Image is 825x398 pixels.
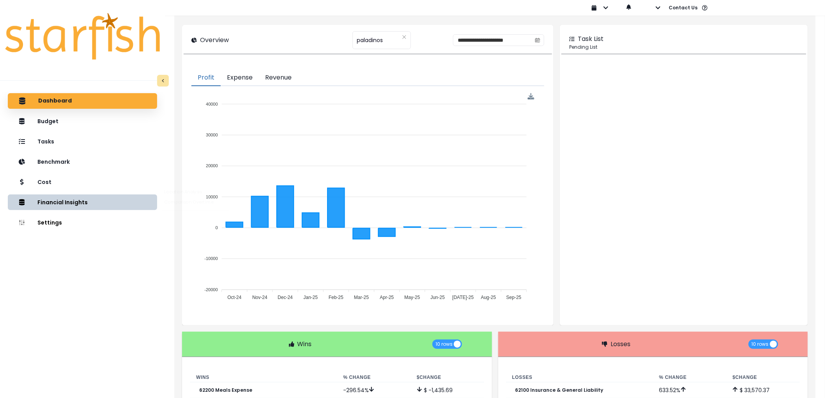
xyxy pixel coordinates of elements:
[569,44,798,51] p: Pending List
[37,159,70,165] p: Benchmark
[216,225,218,230] tspan: 0
[411,382,484,398] td: $ -1,435.69
[259,70,298,86] button: Revenue
[8,93,157,109] button: Dashboard
[528,93,535,100] img: Download Profit
[611,340,630,349] p: Losses
[37,179,51,186] p: Cost
[205,287,218,292] tspan: -20000
[200,35,229,45] p: Overview
[405,295,420,300] tspan: May-25
[402,35,407,39] svg: close
[354,295,369,300] tspan: Mar-25
[37,138,54,145] p: Tasks
[726,373,800,382] th: $ Change
[380,295,394,300] tspan: Apr-25
[535,37,540,43] svg: calendar
[161,197,230,208] button: Comparison Overtime
[221,70,259,86] button: Expense
[402,33,407,41] button: Clear
[304,295,318,300] tspan: Jan-25
[337,382,411,398] td: -296.54 %
[653,382,727,398] td: 633.52 %
[37,118,58,125] p: Budget
[436,340,453,349] span: 10 rows
[528,93,535,100] div: Menu
[199,387,252,393] p: 62200 Meals Expense
[8,134,157,149] button: Tasks
[726,382,800,398] td: $ 33,570.37
[506,295,522,300] tspan: Sep-25
[190,373,337,382] th: Wins
[515,387,604,393] p: 62100 Insurance & General Liability
[506,373,653,382] th: Losses
[228,295,242,300] tspan: Oct-24
[357,32,383,48] span: paladinos
[8,215,157,230] button: Settings
[278,295,293,300] tspan: Dec-24
[206,102,218,106] tspan: 40000
[8,113,157,129] button: Budget
[653,373,727,382] th: % Change
[8,195,157,210] button: Financial Insights
[430,295,445,300] tspan: Jun-25
[206,133,218,137] tspan: 30000
[578,34,604,44] p: Task List
[252,295,267,300] tspan: Nov-24
[8,154,157,170] button: Benchmark
[191,70,221,86] button: Profit
[38,97,72,104] p: Dashboard
[452,295,474,300] tspan: [DATE]-25
[481,295,496,300] tspan: Aug-25
[8,174,157,190] button: Cost
[411,373,484,382] th: $ Change
[161,187,230,197] button: Location Analysis
[206,163,218,168] tspan: 20000
[297,340,312,349] p: Wins
[329,295,343,300] tspan: Feb-25
[337,373,411,382] th: % Change
[205,256,218,261] tspan: -10000
[752,340,769,349] span: 10 rows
